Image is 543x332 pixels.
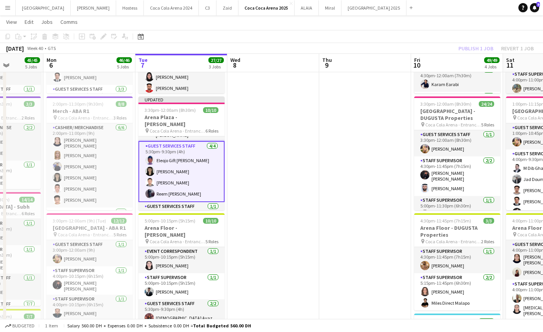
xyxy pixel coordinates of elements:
span: 5 Roles [205,239,218,244]
button: ALAIA [295,0,319,15]
span: 2 Roles [22,115,35,121]
app-card-role: Guest Services Staff1/13:00pm-12:00am (9h)[PERSON_NAME] [47,240,133,266]
span: 1 item [42,323,61,329]
span: 8/8 [116,101,127,107]
span: 49/49 [484,57,500,63]
span: 10/10 [203,107,218,113]
app-card-role: Staff Supervisor1/14:30pm-11:45pm (7h15m)[PERSON_NAME] [414,247,500,273]
app-card-role: Staff Supervisor1/15:00pm-10:15pm (5h15m)[PERSON_NAME] [138,273,225,299]
div: 5 Jobs [117,64,132,70]
span: 10 [413,61,420,70]
app-card-role: Staff Supervisor1/14:00pm-10:15pm (6h15m)[PERSON_NAME] [47,295,133,321]
h3: [GEOGRAPHIC_DATA] - DUGUSTA Properties [414,108,500,121]
span: 3:30pm-12:00am (8h30m) (Wed) [145,107,203,113]
button: Coca Cola Arena 2024 [144,0,199,15]
span: 3:30pm-12:00am (8h30m) (Sat) [420,101,479,107]
app-card-role: Staff Supervisor2/25:15pm-11:45pm (6h30m)[PERSON_NAME]Miles Direct Malapo [414,273,500,310]
span: 15/15 [479,318,494,324]
span: Week 40 [25,45,45,51]
span: 7 [137,61,148,70]
a: View [3,17,20,27]
span: 12/12 [111,218,127,224]
app-card-role: Guest Services Staff1/15:30pm-10:00pm (4h30m) [138,202,225,228]
a: Comms [57,17,81,27]
a: 9 [530,3,539,12]
span: Coca Cola Arena - Entrance F [425,122,481,128]
app-card-role: Guest Services Staff2/25:30pm-10:00pm (4h30m)[PERSON_NAME][PERSON_NAME] [138,58,225,96]
div: 5 Jobs [25,64,40,70]
span: 2 Roles [481,239,494,244]
div: [DATE] [6,45,24,52]
button: Coca Coca Arena 2025 [238,0,295,15]
span: 14/14 [19,197,35,203]
span: Coca Cola Arena - Entrance F [58,232,113,237]
app-job-card: 5:00pm-10:15pm (5h15m)10/10Arena Floor - [PERSON_NAME] Coca Cola Arena - Entrance F5 RolesEvent C... [138,213,225,327]
button: [GEOGRAPHIC_DATA] [16,0,71,15]
h3: Merch - ABA R1 [47,108,133,115]
app-job-card: 2:00pm-11:30pm (9h30m)8/8Merch - ABA R1 Coca Cola Arena - Entrance F3 RolesCashier/ Merchandise6/... [47,96,133,210]
span: Tue [138,56,148,63]
span: 5:00pm-10:15pm (5h15m) [145,218,195,224]
app-card-role: Guest Services Staff4/45:30pm-9:30pm (4h)Eleojo Gift [PERSON_NAME][PERSON_NAME][PERSON_NAME]Reem ... [138,141,225,202]
span: Jobs [41,18,53,25]
span: 5 Roles [113,232,127,237]
app-card-role: Staff Supervisor2/24:30pm-11:45pm (7h15m)[PERSON_NAME] [PERSON_NAME][PERSON_NAME] [414,156,500,196]
span: 6 [45,61,57,70]
span: 9 [321,61,332,70]
app-card-role: Staff Manager1/14:30pm-12:00am (7h30m)Karam Earabi [414,66,500,92]
span: 6 Roles [205,128,218,134]
span: 3/3 [24,101,35,107]
div: Salary 560.00 DH + Expenses 0.00 DH + Subsistence 0.00 DH = [67,323,251,329]
button: Budgeted [4,322,36,330]
h3: [GEOGRAPHIC_DATA] - ABA R1 [47,224,133,231]
div: Updated [138,96,225,103]
button: Zaid [217,0,238,15]
span: 3/3 [483,218,494,224]
a: Jobs [38,17,56,27]
app-card-role: Event Correspondent1/15:00pm-10:15pm (5h15m)[PERSON_NAME] [138,247,225,273]
div: GTS [48,45,56,51]
span: Wed [230,56,240,63]
h3: Arena Plaza - [PERSON_NAME] [138,114,225,128]
span: Coca Cola Arena - Entrance F [425,239,481,244]
span: Mon [47,56,57,63]
span: 9 [536,2,540,7]
app-job-card: 3:30pm-12:00am (8h30m) (Sat)24/24[GEOGRAPHIC_DATA] - DUGUSTA Properties Coca Cola Arena - Entranc... [414,96,500,210]
button: Miral [319,0,341,15]
span: 10/10 [203,218,218,224]
app-job-card: 4:30pm-11:45pm (7h15m)3/3Arena Floor - DUGUSTA Properties Coca Cola Arena - Entrance F2 RolesStaf... [414,213,500,310]
h3: Arena Floor - DUGUSTA Properties [414,224,500,238]
span: Total Budgeted 560.00 DH [193,323,251,329]
app-job-card: Updated3:30pm-12:00am (8h30m) (Wed)10/10Arena Plaza - [PERSON_NAME] Coca Cola Arena - Entrance F6... [138,96,225,210]
a: Edit [22,17,37,27]
span: Budgeted [12,323,35,329]
span: Comms [60,18,78,25]
span: Edit [25,18,33,25]
app-card-role: Staff Supervisor1/15:00pm-11:30pm (6h30m) [414,196,500,222]
span: 24/24 [479,101,494,107]
span: Coca Cola Arena - Entrance F [58,115,113,121]
span: 5 Roles [481,122,494,128]
span: 7/7 [24,314,35,319]
span: Coca Cola Arena - Entrance F [150,239,205,244]
app-card-role: Staff Supervisor1/14:00pm-10:15pm (6h15m)[PERSON_NAME] [PERSON_NAME] [47,266,133,295]
span: Sat [506,56,515,63]
app-card-role: Guest Services Staff3/34:45pm-10:00pm (5h15m) [47,85,133,133]
span: 8 [229,61,240,70]
span: 11 [505,61,515,70]
span: Thu [322,56,332,63]
h3: Arena Floor - [PERSON_NAME] [138,224,225,238]
div: 3 Jobs [209,64,223,70]
div: 4 Jobs [485,64,499,70]
app-job-card: 3:00pm-12:00am (9h) (Tue)12/12[GEOGRAPHIC_DATA] - ABA R1 Coca Cola Arena - Entrance F5 RolesGuest... [47,213,133,327]
span: Fri [414,56,420,63]
span: 2:00pm-11:30pm (9h30m) [53,101,103,107]
span: 4:30pm-11:45pm (7h15m) [420,218,471,224]
button: [PERSON_NAME] [71,0,116,15]
span: 6 Roles [22,211,35,216]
